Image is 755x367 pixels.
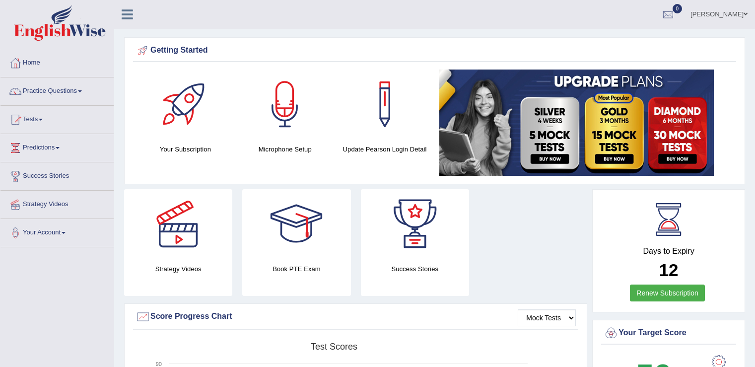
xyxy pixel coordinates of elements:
[136,43,734,58] div: Getting Started
[0,49,114,74] a: Home
[140,144,230,154] h4: Your Subscription
[0,134,114,159] a: Predictions
[136,309,576,324] div: Score Progress Chart
[630,285,705,301] a: Renew Subscription
[311,342,357,352] tspan: Test scores
[242,264,350,274] h4: Book PTE Exam
[0,191,114,216] a: Strategy Videos
[124,264,232,274] h4: Strategy Videos
[439,70,714,176] img: small5.jpg
[659,260,679,280] b: 12
[0,219,114,244] a: Your Account
[604,247,734,256] h4: Days to Expiry
[0,162,114,187] a: Success Stories
[604,326,734,341] div: Your Target Score
[361,264,469,274] h4: Success Stories
[0,77,114,102] a: Practice Questions
[0,106,114,131] a: Tests
[340,144,430,154] h4: Update Pearson Login Detail
[240,144,330,154] h4: Microphone Setup
[156,361,162,367] text: 90
[673,4,683,13] span: 0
